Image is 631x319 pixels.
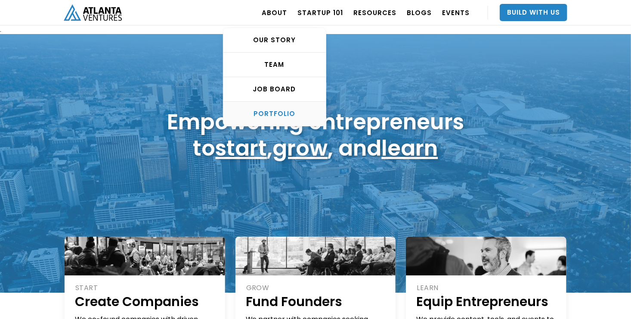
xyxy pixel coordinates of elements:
[223,85,326,94] div: Job Board
[500,4,567,21] a: Build With Us
[223,53,326,77] a: TEAM
[407,0,432,25] a: BLOGS
[223,102,326,126] a: PORTFOLIO
[223,109,326,118] div: PORTFOLIO
[297,0,343,25] a: Startup 101
[262,0,287,25] a: ABOUT
[167,109,464,161] h1: Empowering entrepreneurs to , , and
[353,0,396,25] a: RESOURCES
[75,293,216,310] h1: Create Companies
[442,0,470,25] a: EVENTS
[223,36,326,44] div: OUR STORY
[223,77,326,102] a: Job Board
[216,133,267,163] a: start
[246,283,387,293] div: GROW
[223,28,326,53] a: OUR STORY
[246,293,387,310] h1: Fund Founders
[223,60,326,69] div: TEAM
[416,293,557,310] h1: Equip Entrepreneurs
[75,283,216,293] div: START
[273,133,328,163] a: grow
[417,283,557,293] div: LEARN
[382,133,438,163] a: learn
